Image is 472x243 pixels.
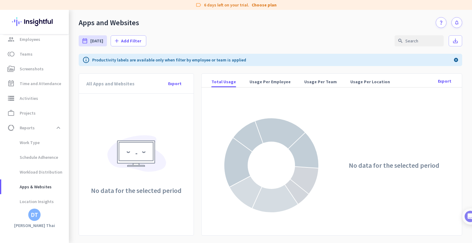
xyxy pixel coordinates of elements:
[20,65,44,73] span: Screenshots
[92,57,246,63] p: Productivity labels are available only when filter by employee or team is applied
[1,91,69,106] a: storageActivities
[439,20,444,25] i: question_mark
[7,50,15,58] i: toll
[7,124,15,131] i: data_usage
[7,109,15,117] i: work_outline
[6,150,58,165] span: Schedule Adherence
[6,165,62,179] span: Workload Distribution
[82,38,88,44] i: date_range
[111,35,146,46] button: addAdd Filter
[12,10,57,34] img: Insightful logo
[163,78,186,89] button: Export
[7,95,15,102] i: storage
[452,38,458,44] i: save_alt
[195,2,202,8] i: label
[1,150,69,165] a: Schedule Adherence
[454,20,459,25] i: notifications
[53,122,64,133] button: expand_less
[350,79,390,85] span: Usage Per Location
[1,32,69,47] a: groupEmployees
[451,17,462,28] button: notifications
[438,78,451,84] span: Export
[20,109,36,117] span: Projects
[252,2,277,8] a: Choose plan
[6,194,54,209] span: Location Insights
[6,135,40,150] span: Work Type
[168,80,182,87] span: Export
[224,118,319,213] img: placeholder-pie-chart.svg
[1,61,69,76] a: perm_mediaScreenshots
[1,76,69,91] a: event_noteTime and Attendance
[7,36,15,43] i: group
[20,36,40,43] span: Employees
[6,179,52,194] span: Apps & Websites
[121,38,141,44] span: Add Filter
[82,56,90,64] i: info
[1,179,69,194] a: Apps & Websites
[20,95,38,102] span: Activities
[1,47,69,61] a: tollTeams
[250,79,291,85] span: Usage Per Employee
[7,80,15,87] i: event_note
[20,124,35,131] span: Reports
[449,35,462,46] button: save_alt
[1,165,69,179] a: Workload Distribution
[20,80,61,87] span: Time and Attendance
[31,212,38,218] div: DT
[211,79,236,85] span: Total Usage
[435,76,454,87] button: Export
[7,65,15,73] i: perm_media
[91,187,182,194] h2: No data for the selected period
[436,17,446,28] a: question_mark
[395,35,444,46] input: Search
[454,56,458,64] i: cancel
[1,120,69,135] a: data_usageReportsexpand_less
[1,106,69,120] a: work_outlineProjects
[304,79,337,85] span: Usage Per Team
[349,162,439,169] h2: No data for the selected period
[86,74,135,93] div: All Apps and Websites
[20,50,33,58] span: Teams
[79,18,139,27] div: Apps and Websites
[1,135,69,150] a: Work Type
[114,38,120,44] i: add
[90,38,103,44] span: [DATE]
[398,38,403,44] i: search
[105,131,167,180] img: nothing-to-review.svg
[1,194,69,209] a: Location Insights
